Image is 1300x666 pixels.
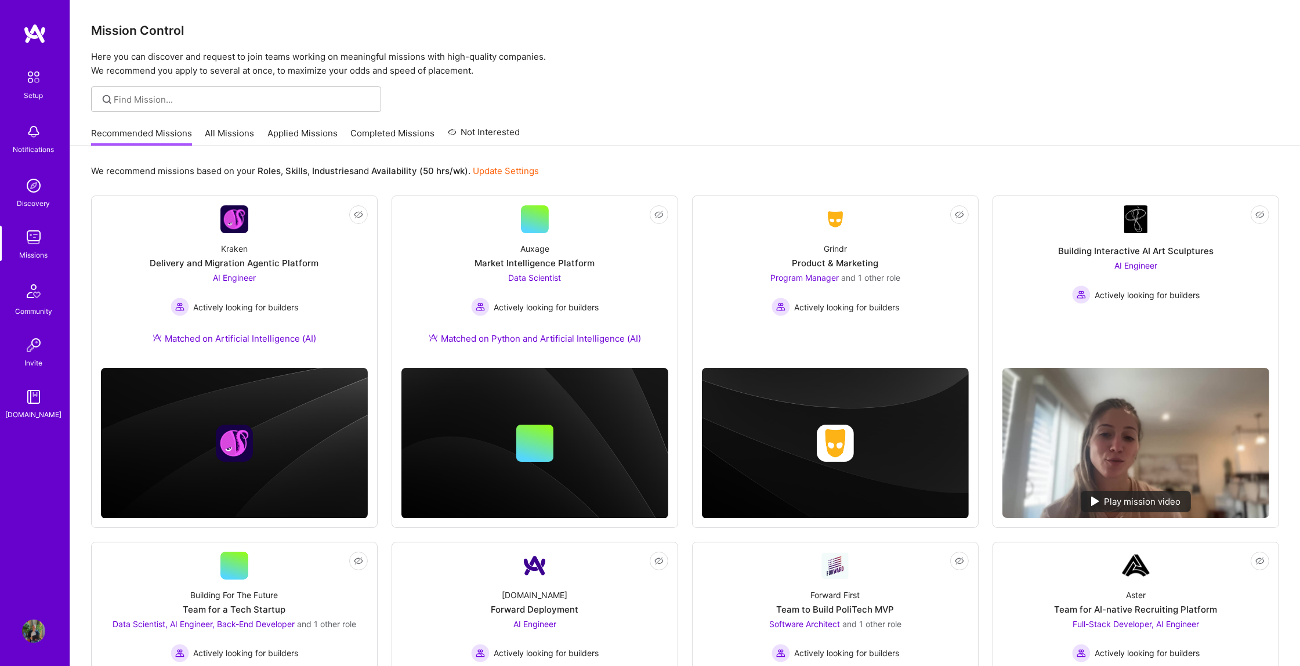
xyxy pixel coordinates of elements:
span: Software Architect [769,619,840,629]
img: logo [23,23,46,44]
div: [DOMAIN_NAME] [502,589,568,601]
div: Team for a Tech Startup [183,603,286,616]
a: Completed Missions [351,127,435,146]
span: AI Engineer [513,619,556,629]
div: Forward Deployment [491,603,579,616]
a: Company LogoBuilding Interactive AI Art SculpturesAI Engineer Actively looking for buildersActive... [1002,205,1269,359]
span: AI Engineer [1114,260,1157,270]
img: Company Logo [1124,205,1147,233]
img: Actively looking for builders [171,644,189,663]
div: Grindr [824,242,847,255]
img: Community [20,277,48,305]
img: cover [101,368,368,519]
img: User Avatar [22,620,45,643]
span: Full-Stack Developer, AI Engineer [1073,619,1199,629]
img: guide book [22,385,45,408]
div: Building For The Future [191,589,278,601]
img: Invite [22,334,45,357]
div: Product & Marketing [792,257,879,269]
div: Notifications [13,143,55,155]
a: Not Interested [448,125,520,146]
div: Building Interactive AI Art Sculptures [1058,245,1214,257]
img: Actively looking for builders [772,298,790,316]
span: Actively looking for builders [1095,289,1200,301]
span: Actively looking for builders [194,647,299,659]
h3: Mission Control [91,23,1279,38]
a: Applied Missions [267,127,338,146]
span: Program Manager [770,273,839,283]
span: and 1 other role [297,619,356,629]
span: Actively looking for builders [494,301,599,313]
p: Here you can discover and request to join teams working on meaningful missions with high-quality ... [91,50,1279,78]
img: bell [22,120,45,143]
img: Company Logo [220,205,248,233]
img: play [1091,497,1099,506]
div: Delivery and Migration Agentic Platform [150,257,319,269]
span: Data Scientist, AI Engineer, Back-End Developer [113,619,295,629]
img: Actively looking for builders [772,644,790,663]
img: Actively looking for builders [1072,285,1091,304]
a: User Avatar [19,620,48,643]
b: Industries [312,165,354,176]
span: Actively looking for builders [795,301,900,313]
i: icon EyeClosed [654,556,664,566]
div: Missions [20,249,48,261]
div: Invite [25,357,43,369]
div: Auxage [520,242,549,255]
img: Company Logo [1122,552,1150,580]
i: icon EyeClosed [1255,556,1265,566]
span: AI Engineer [213,273,256,283]
img: Company logo [817,425,854,462]
b: Roles [258,165,281,176]
span: and 1 other role [841,273,900,283]
input: Find Mission... [114,93,372,106]
img: discovery [22,174,45,197]
div: Forward First [811,589,860,601]
img: Company Logo [521,552,549,580]
div: [DOMAIN_NAME] [6,408,62,421]
i: icon EyeClosed [1255,210,1265,219]
img: Company logo [216,425,253,462]
div: Community [15,305,52,317]
b: Availability (50 hrs/wk) [371,165,468,176]
img: setup [21,65,46,89]
p: We recommend missions based on your , , and . [91,165,539,177]
i: icon SearchGrey [100,93,114,106]
div: Setup [24,89,44,102]
span: Actively looking for builders [1095,647,1200,659]
i: icon EyeClosed [955,556,964,566]
i: icon EyeClosed [354,210,363,219]
a: Company LogoKrakenDelivery and Migration Agentic PlatformAI Engineer Actively looking for builder... [101,205,368,359]
img: Ateam Purple Icon [429,333,438,342]
img: cover [401,368,668,519]
img: Company Logo [821,209,849,230]
img: teamwork [22,226,45,249]
i: icon EyeClosed [955,210,964,219]
div: Team for AI-native Recruiting Platform [1055,603,1218,616]
a: AuxageMarket Intelligence PlatformData Scientist Actively looking for buildersActively looking fo... [401,205,668,359]
i: icon EyeClosed [354,556,363,566]
div: Play mission video [1081,491,1191,512]
a: Update Settings [473,165,539,176]
img: cover [702,368,969,519]
span: Actively looking for builders [795,647,900,659]
img: Actively looking for builders [471,298,490,316]
span: Actively looking for builders [494,647,599,659]
div: Matched on Artificial Intelligence (AI) [153,332,316,345]
img: Actively looking for builders [1072,644,1091,663]
span: Actively looking for builders [194,301,299,313]
img: Actively looking for builders [471,644,490,663]
div: Kraken [221,242,248,255]
a: Company LogoGrindrProduct & MarketingProgram Manager and 1 other roleActively looking for builder... [702,205,969,357]
img: Actively looking for builders [171,298,189,316]
div: Discovery [17,197,50,209]
a: Recommended Missions [91,127,192,146]
a: All Missions [205,127,255,146]
span: and 1 other role [842,619,901,629]
span: Data Scientist [509,273,562,283]
div: Team to Build PoliTech MVP [777,603,895,616]
img: Company Logo [821,552,849,579]
img: Ateam Purple Icon [153,333,162,342]
b: Skills [285,165,307,176]
div: Market Intelligence Platform [475,257,595,269]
